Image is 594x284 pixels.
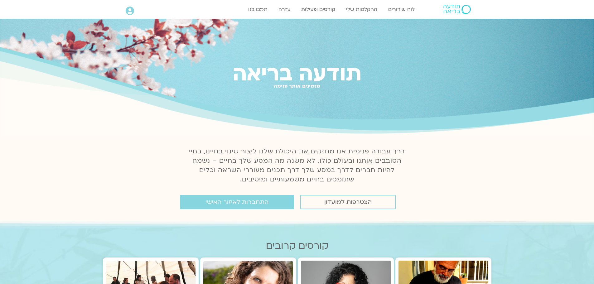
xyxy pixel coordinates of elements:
span: הצטרפות למועדון [324,199,372,205]
a: קורסים ופעילות [298,3,338,15]
a: ההקלטות שלי [343,3,380,15]
span: התחברות לאיזור האישי [205,199,268,205]
a: לוח שידורים [385,3,418,15]
a: התחברות לאיזור האישי [180,195,294,209]
h2: קורסים קרובים [103,240,491,251]
p: דרך עבודה פנימית אנו מחזקים את היכולת שלנו ליצור שינוי בחיינו, בחיי הסובבים אותנו ובעולם כולו. לא... [186,147,409,184]
a: עזרה [275,3,293,15]
a: הצטרפות למועדון [300,195,396,209]
a: תמכו בנו [245,3,271,15]
img: תודעה בריאה [443,5,471,14]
